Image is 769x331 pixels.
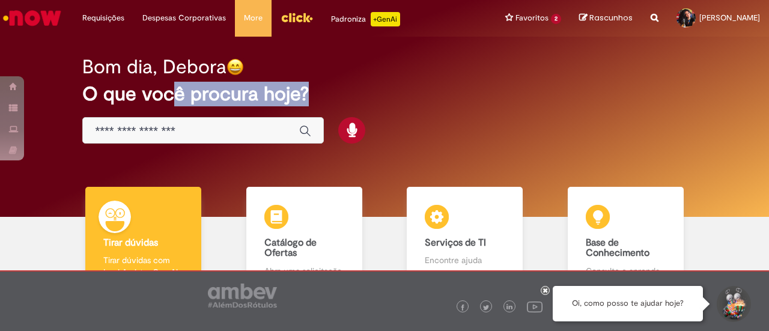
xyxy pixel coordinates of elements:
[579,13,633,24] a: Rascunhos
[264,265,344,277] p: Abra uma solicitação
[515,12,549,24] span: Favoritos
[82,56,226,77] h2: Bom dia, Debora
[142,12,226,24] span: Despesas Corporativas
[1,6,63,30] img: ServiceNow
[63,187,224,291] a: Tirar dúvidas Tirar dúvidas com Lupi Assist e Gen Ai
[586,265,666,277] p: Consulte e aprenda
[224,187,385,291] a: Catálogo de Ofertas Abra uma solicitação
[425,237,486,249] b: Serviços de TI
[208,284,277,308] img: logo_footer_ambev_rotulo_gray.png
[82,84,686,105] h2: O que você procura hoje?
[551,14,561,24] span: 2
[506,304,512,311] img: logo_footer_linkedin.png
[553,286,703,321] div: Oi, como posso te ajudar hoje?
[264,237,317,260] b: Catálogo de Ofertas
[460,305,466,311] img: logo_footer_facebook.png
[281,8,313,26] img: click_logo_yellow_360x200.png
[103,254,183,278] p: Tirar dúvidas com Lupi Assist e Gen Ai
[371,12,400,26] p: +GenAi
[715,286,751,322] button: Iniciar Conversa de Suporte
[546,187,707,291] a: Base de Conhecimento Consulte e aprenda
[82,12,124,24] span: Requisições
[586,237,649,260] b: Base de Conhecimento
[226,58,244,76] img: happy-face.png
[483,305,489,311] img: logo_footer_twitter.png
[331,12,400,26] div: Padroniza
[699,13,760,23] span: [PERSON_NAME]
[244,12,263,24] span: More
[425,254,505,266] p: Encontre ajuda
[589,12,633,23] span: Rascunhos
[527,299,543,314] img: logo_footer_youtube.png
[384,187,546,291] a: Serviços de TI Encontre ajuda
[103,237,158,249] b: Tirar dúvidas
